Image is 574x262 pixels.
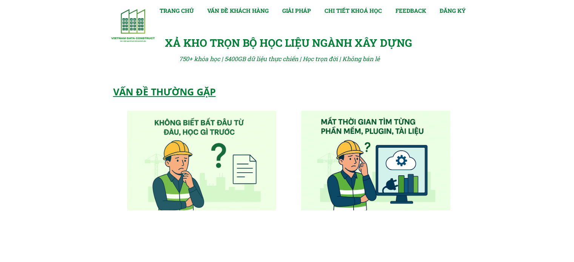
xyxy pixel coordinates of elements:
a: TRANG CHỦ [160,6,194,15]
div: VẤN ĐỀ THƯỜNG GẶP [113,84,291,99]
a: FEEDBACK [395,6,426,15]
a: CHI TIẾT KHOÁ HỌC [325,6,382,15]
div: XẢ KHO TRỌN BỘ HỌC LIỆU NGÀNH XÂY DỰNG [165,35,418,52]
a: GIẢI PHÁP [282,6,311,15]
div: 750+ khóa học | 5400GB dữ liệu thực chiến | Học trọn đời | Không bán lẻ [179,54,390,64]
a: VẤN ĐỀ KHÁCH HÀNG [207,6,269,15]
a: ĐĂNG KÝ [440,6,466,15]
